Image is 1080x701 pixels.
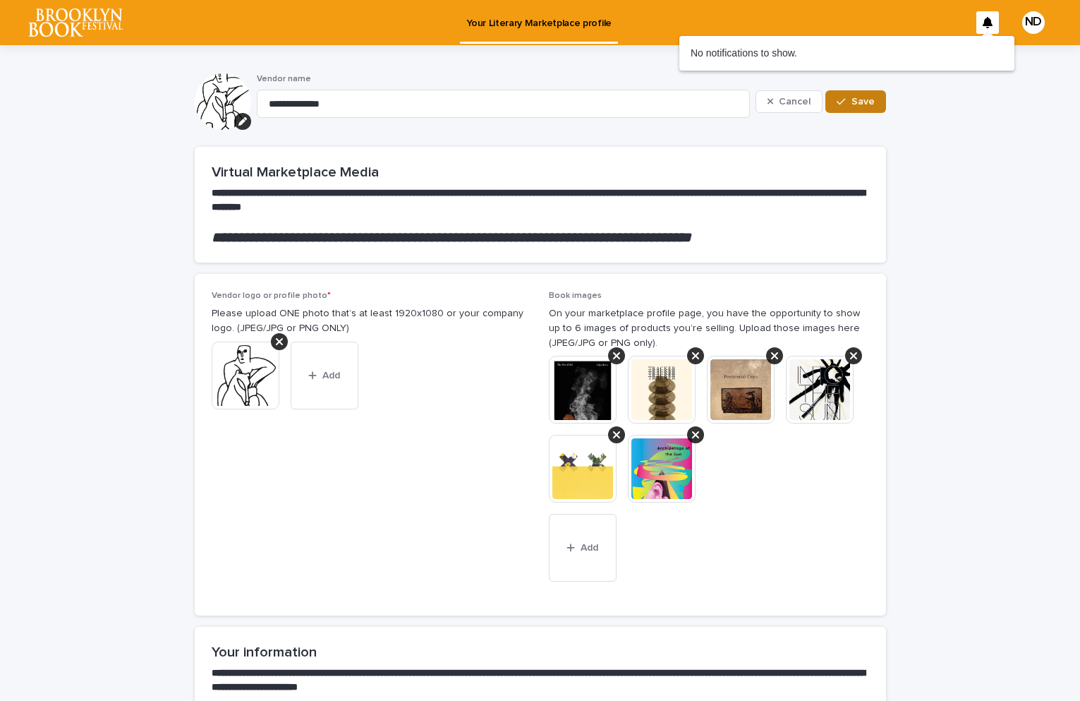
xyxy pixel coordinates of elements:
h2: Your information [212,644,869,661]
p: No notifications to show. [691,47,1003,59]
button: Add [291,342,358,409]
button: Add [549,514,617,582]
span: Save [851,97,875,107]
p: Please upload ONE photo that’s at least 1920x1080 or your company logo. (JPEG/JPG or PNG ONLY) [212,306,532,336]
span: Add [322,371,340,381]
button: Save [825,90,885,113]
button: Cancel [756,90,823,113]
span: Vendor logo or profile photo [212,292,331,300]
p: On your marketplace profile page, you have the opportunity to show up to 6 images of products you... [549,306,869,350]
span: Add [581,543,598,553]
span: Cancel [779,97,811,107]
span: Book images [549,292,602,300]
div: ND [1022,11,1045,34]
img: l65f3yHPToSKODuEVUav [28,8,123,37]
h2: Virtual Marketplace Media [212,164,869,181]
span: Vendor name [257,75,311,83]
